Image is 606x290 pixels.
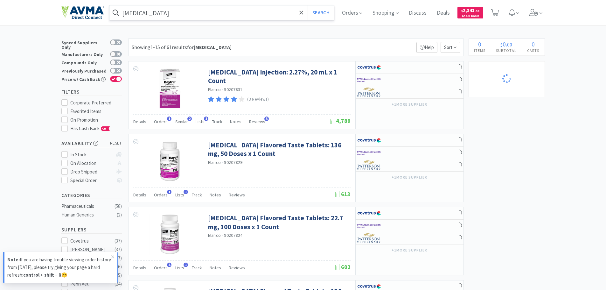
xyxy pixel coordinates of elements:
[133,265,146,271] span: Details
[532,40,535,48] span: 0
[115,202,122,210] div: ( 58 )
[334,263,351,271] span: 602
[61,51,107,57] div: Manufacturers Only
[224,87,242,92] span: 90207831
[208,141,349,158] a: [MEDICAL_DATA] Flavored Taste Tablets: 136 mg, 50 Doses x 1 Count
[61,192,122,199] h5: Categories
[194,44,232,50] strong: [MEDICAL_DATA]
[167,117,171,121] span: 1
[416,42,437,53] p: Help
[388,173,430,182] button: +1more supplier
[222,159,223,165] span: ·
[230,119,241,124] span: Notes
[184,190,188,194] span: 1
[210,192,221,198] span: Notes
[388,246,430,255] button: +1more supplier
[461,9,463,13] span: $
[149,68,191,109] img: 434eaf9944f2498b95c28fa91e14a934_416222.jpeg
[224,159,242,165] span: 90207829
[61,211,113,219] div: Human Generics
[192,265,202,271] span: Track
[154,119,168,124] span: Orders
[388,100,430,109] button: +1more supplier
[7,257,20,263] strong: Note:
[70,116,122,124] div: On Promotion
[187,117,192,121] span: 2
[357,136,381,145] img: 77fca1acd8b6420a9015268ca798ef17_1.png
[491,47,522,53] h4: Subtotal
[115,237,122,245] div: ( 37 )
[247,96,269,103] p: (3 Reviews)
[175,192,184,198] span: Lists
[329,117,351,124] span: 4,789
[469,47,491,53] h4: Items
[175,265,184,271] span: Lists
[154,192,168,198] span: Orders
[461,14,479,18] span: Cash Back
[503,40,506,48] span: 0
[115,254,122,262] div: ( 37 )
[115,272,122,279] div: ( 25 )
[115,263,122,271] div: ( 36 )
[212,119,222,124] span: Track
[249,119,265,124] span: Reviews
[167,263,171,267] span: 4
[210,265,221,271] span: Notes
[115,280,122,288] div: ( 24 )
[406,10,429,16] a: Discuss
[101,127,108,131] span: CB
[133,119,146,124] span: Details
[70,168,113,176] div: Drop Shipped
[457,4,483,21] a: $2,843.98Cash Back
[196,119,205,124] span: Lists
[357,148,381,158] img: f6b2451649754179b5b4e0c70c3f7cb0_2.png
[61,202,113,210] div: Pharmaceuticals
[208,87,221,92] a: Elanco
[61,76,107,81] div: Price w/ Cash Back
[70,159,113,167] div: On Allocation
[115,246,122,253] div: ( 37 )
[357,233,381,243] img: f5e969b455434c6296c6d81ef179fa71_3.png
[133,192,146,198] span: Details
[208,214,349,231] a: [MEDICAL_DATA] Flavored Taste Tablets: 22.7 mg, 100 Doses x 1 Count
[149,141,191,182] img: 179b8ad10cb342879e92e522e941d1e7_497249.jpg
[222,87,223,92] span: ·
[184,263,188,267] span: 1
[61,68,107,73] div: Previously Purchased
[70,151,113,159] div: In Stock
[222,232,223,238] span: ·
[7,256,111,279] p: If you are having trouble viewing order history from [DATE], please try giving your page a hard r...
[229,192,245,198] span: Reviews
[208,232,221,238] a: Elanco
[357,63,381,72] img: 77fca1acd8b6420a9015268ca798ef17_1.png
[308,5,334,20] button: Search
[70,125,110,131] span: Has Cash Back
[507,41,512,48] span: 00
[357,75,381,85] img: f6b2451649754179b5b4e0c70c3f7cb0_2.png
[192,192,202,198] span: Track
[61,39,107,49] div: Synced Suppliers Only
[187,44,232,50] span: for
[61,226,122,233] h5: Suppliers
[224,232,242,238] span: 90207824
[70,99,122,107] div: Corporate Preferred
[334,190,351,198] span: 613
[117,211,122,219] div: ( 2 )
[61,140,122,147] h5: Availability
[500,41,503,48] span: $
[357,88,381,97] img: f5e969b455434c6296c6d81ef179fa71_3.png
[167,190,171,194] span: 1
[149,214,191,255] img: 9999a4869e4242f38a4309d4ef771d10_416384.png
[522,47,545,53] h4: Carts
[441,42,460,53] span: Sort
[357,221,381,230] img: f6b2451649754179b5b4e0c70c3f7cb0_2.png
[109,5,334,20] input: Search by item, sku, manufacturer, ingredient, size...
[70,177,113,184] div: Special Order
[204,117,208,121] span: 1
[208,159,221,165] a: Elanco
[434,10,452,16] a: Deals
[229,265,245,271] span: Reviews
[264,117,269,121] span: 3
[461,7,479,13] span: 2,843
[478,40,481,48] span: 0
